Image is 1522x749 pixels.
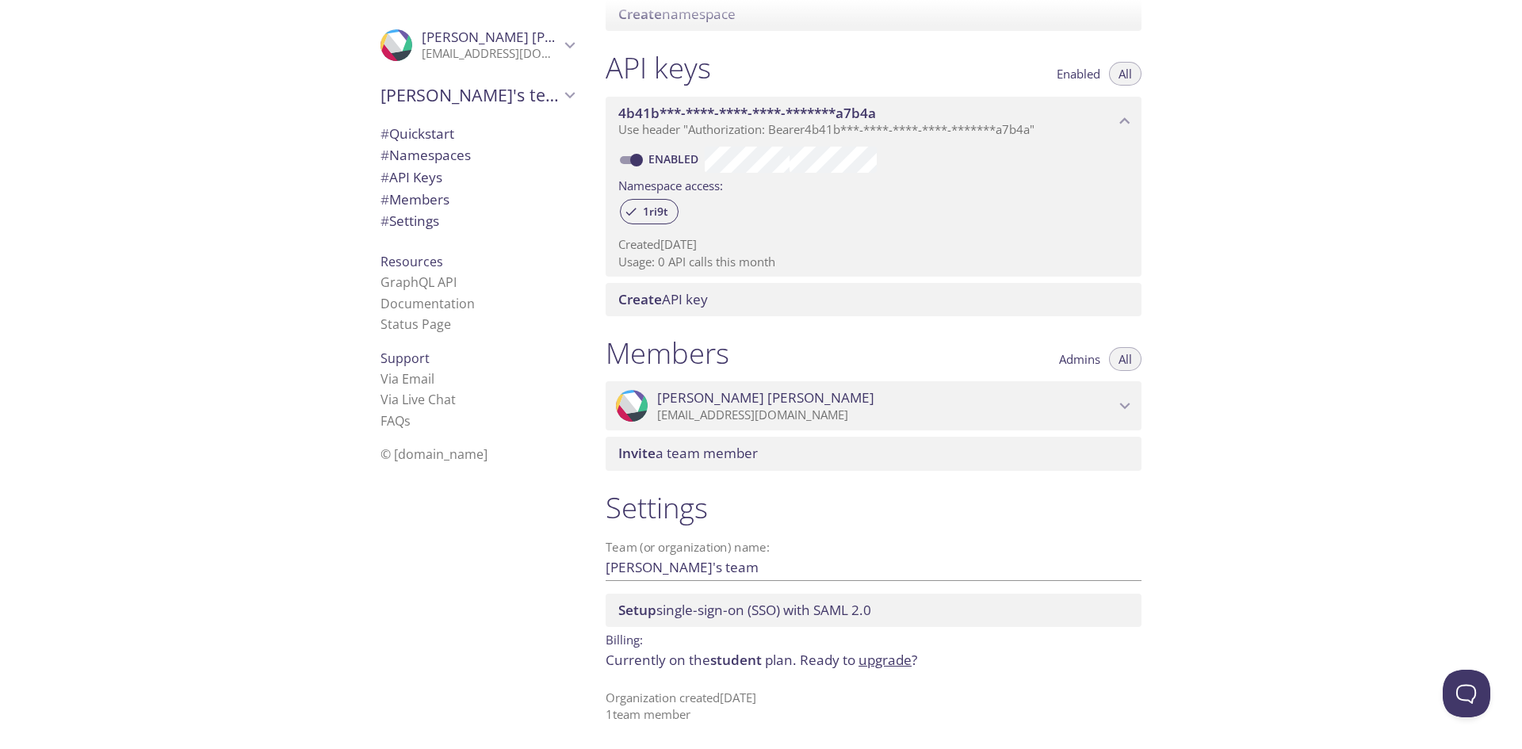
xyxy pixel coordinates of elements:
[380,146,389,164] span: #
[618,290,662,308] span: Create
[618,601,871,619] span: single-sign-on (SSO) with SAML 2.0
[606,381,1141,430] div: Priyansu Pattanayak
[618,236,1129,253] p: Created [DATE]
[368,75,587,116] div: Priyansu's team
[606,283,1141,316] div: Create API Key
[380,146,471,164] span: Namespaces
[380,124,389,143] span: #
[618,601,656,619] span: Setup
[646,151,705,166] a: Enabled
[606,335,729,371] h1: Members
[380,190,389,208] span: #
[1109,347,1141,371] button: All
[1050,347,1110,371] button: Admins
[606,594,1141,627] div: Setup SSO
[380,350,430,367] span: Support
[380,445,488,463] span: © [DOMAIN_NAME]
[368,19,587,71] div: Priyansu Pattanayak
[380,370,434,388] a: Via Email
[368,144,587,166] div: Namespaces
[606,650,1141,671] p: Currently on the plan.
[618,444,656,462] span: Invite
[368,210,587,232] div: Team Settings
[368,189,587,211] div: Members
[606,50,711,86] h1: API keys
[657,407,1115,423] p: [EMAIL_ADDRESS][DOMAIN_NAME]
[380,412,411,430] a: FAQ
[380,273,457,291] a: GraphQL API
[380,190,449,208] span: Members
[618,444,758,462] span: a team member
[800,651,917,669] span: Ready to ?
[710,651,762,669] span: student
[606,437,1141,470] div: Invite a team member
[606,627,1141,650] p: Billing:
[368,123,587,145] div: Quickstart
[380,253,443,270] span: Resources
[618,254,1129,270] p: Usage: 0 API calls this month
[380,212,389,230] span: #
[380,315,451,333] a: Status Page
[368,166,587,189] div: API Keys
[422,46,560,62] p: [EMAIL_ADDRESS][DOMAIN_NAME]
[380,168,442,186] span: API Keys
[380,212,439,230] span: Settings
[404,412,411,430] span: s
[422,28,639,46] span: [PERSON_NAME] [PERSON_NAME]
[380,391,456,408] a: Via Live Chat
[1109,62,1141,86] button: All
[380,168,389,186] span: #
[859,651,912,669] a: upgrade
[380,84,560,106] span: [PERSON_NAME]'s team
[380,124,454,143] span: Quickstart
[1443,670,1490,717] iframe: Help Scout Beacon - Open
[620,199,679,224] div: 1ri9t
[657,389,874,407] span: [PERSON_NAME] [PERSON_NAME]
[606,690,1141,724] p: Organization created [DATE] 1 team member
[606,490,1141,525] h1: Settings
[618,173,723,196] label: Namespace access:
[606,541,771,553] label: Team (or organization) name:
[618,290,708,308] span: API key
[633,204,678,219] span: 1ri9t
[1047,62,1110,86] button: Enabled
[380,295,475,312] a: Documentation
